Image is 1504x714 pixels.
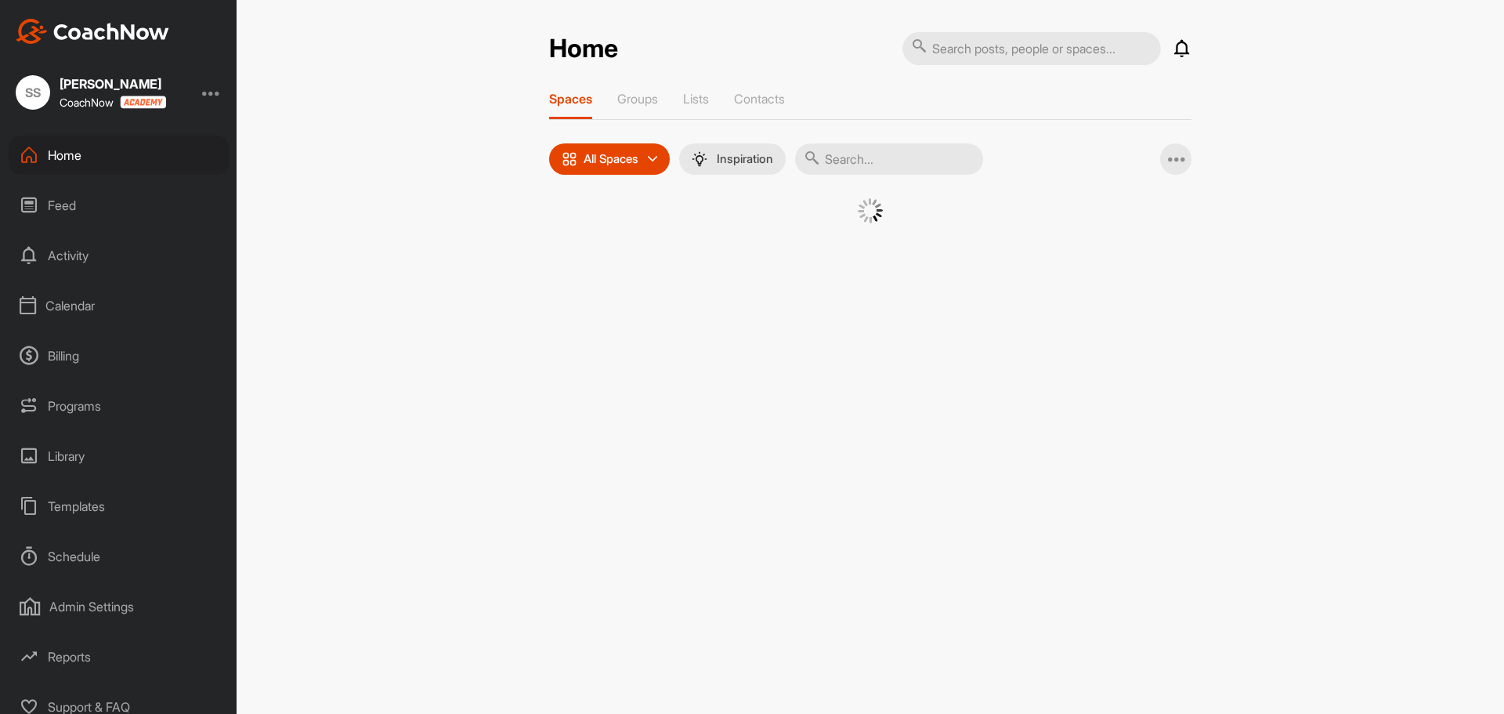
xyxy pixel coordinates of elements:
input: Search... [795,143,983,175]
img: icon [562,151,577,167]
div: Library [9,437,230,476]
p: All Spaces [584,153,638,165]
div: Home [9,136,230,175]
img: CoachNow acadmey [120,96,166,109]
div: Calendar [9,286,230,325]
img: G6gVgL6ErOh57ABN0eRmCEwV0I4iEi4d8EwaPGI0tHgoAbU4EAHFLEQAh+QQFCgALACwIAA4AGAASAAAEbHDJSesaOCdk+8xg... [858,198,883,223]
img: menuIcon [692,151,707,167]
div: Reports [9,637,230,676]
div: Schedule [9,537,230,576]
div: [PERSON_NAME] [60,78,166,90]
div: Programs [9,386,230,426]
h2: Home [549,34,618,64]
p: Spaces [549,91,592,107]
p: Groups [617,91,658,107]
div: Feed [9,186,230,225]
p: Lists [683,91,709,107]
div: Billing [9,336,230,375]
div: SS [16,75,50,110]
div: Activity [9,236,230,275]
div: Admin Settings [9,587,230,626]
img: CoachNow [16,19,169,44]
p: Inspiration [717,153,773,165]
p: Contacts [734,91,785,107]
input: Search posts, people or spaces... [902,32,1161,65]
div: Templates [9,487,230,526]
div: CoachNow [60,96,166,109]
